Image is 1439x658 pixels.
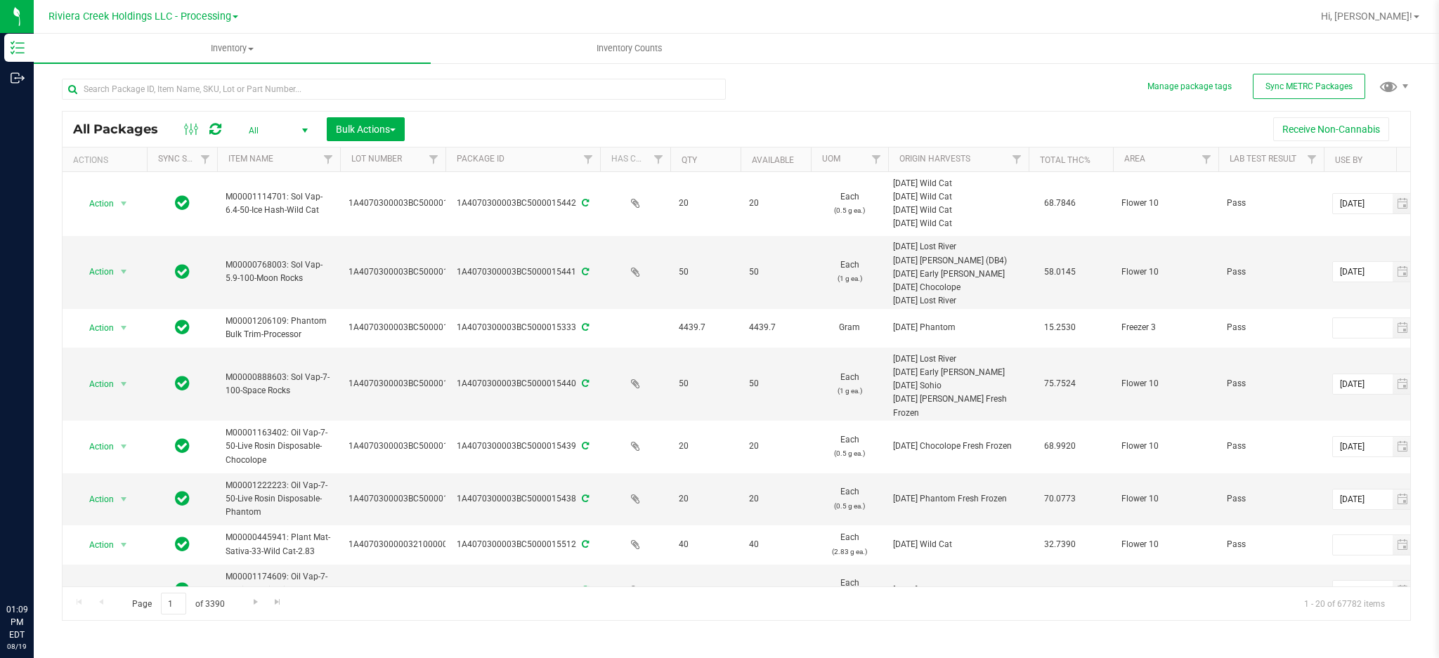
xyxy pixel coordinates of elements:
[1273,117,1389,141] button: Receive Non-Cannabis
[1393,535,1413,555] span: select
[457,154,504,164] a: Package ID
[11,71,25,85] inline-svg: Outbound
[679,538,732,551] span: 40
[245,593,266,612] a: Go to the next page
[749,492,802,506] span: 20
[48,11,231,22] span: Riviera Creek Holdings LLC - Processing
[749,440,802,453] span: 20
[175,436,190,456] span: In Sync
[115,535,133,555] span: select
[819,321,880,334] span: Gram
[1227,321,1315,334] span: Pass
[1227,538,1315,551] span: Pass
[752,155,794,165] a: Available
[749,377,802,390] span: 50
[226,315,332,341] span: M00001206109: Phantom Bulk Trim-Processor
[317,147,340,171] a: Filter
[749,265,802,279] span: 50
[819,258,880,285] span: Each
[1227,197,1315,210] span: Pass
[893,353,1024,366] div: [DATE] Lost River
[580,585,589,595] span: Sync from Compliance System
[226,570,332,611] span: M00001174609: Oil Vap-7-50-Live Rosin Disposable-Uptown F
[893,379,1024,393] div: [DATE] Sohio
[226,531,332,558] span: M00000445941: Plant Mat-Sativa-33-Wild Cat-2.83
[175,534,190,554] span: In Sync
[893,240,1024,254] div: [DATE] Lost River
[175,374,190,393] span: In Sync
[1393,581,1413,600] span: select
[679,377,732,390] span: 50
[34,34,431,63] a: Inventory
[161,593,186,614] input: 1
[77,318,115,338] span: Action
[893,268,1024,281] div: [DATE] Early [PERSON_NAME]
[1037,436,1083,456] span: 68.9920
[1227,377,1315,390] span: Pass
[349,492,468,506] span: 1A4070300003BC5000015822
[349,265,468,279] span: 1A4070300003BC5000015876
[819,531,880,558] span: Each
[443,584,602,597] div: 1A4070300003BC5000015437
[77,437,115,456] span: Action
[1040,155,1090,165] a: Total THC%
[1227,584,1315,597] span: Pass
[1121,440,1210,453] span: Flower 10
[1393,262,1413,282] span: select
[1301,147,1324,171] a: Filter
[1124,154,1145,164] a: Area
[77,581,115,600] span: Action
[443,492,602,506] div: 1A4070300003BC5000015438
[349,377,468,390] span: 1A4070300003BC5000015933
[11,41,25,55] inline-svg: Inventory
[577,147,600,171] a: Filter
[1005,147,1029,171] a: Filter
[1147,81,1232,93] button: Manage package tags
[1293,593,1396,614] span: 1 - 20 of 67782 items
[1393,194,1413,213] span: select
[749,197,802,210] span: 20
[1265,81,1353,91] span: Sync METRC Packages
[819,204,880,217] p: (0.5 g ea.)
[1121,321,1210,334] span: Freezer 3
[893,393,1024,419] div: [DATE] [PERSON_NAME] Fresh Frozen
[749,584,802,597] span: 20
[1227,265,1315,279] span: Pass
[349,584,468,597] span: 1A4070300003BC5000015884
[77,374,115,394] span: Action
[226,479,332,520] span: M00001222223: Oil Vap-7-50-Live Rosin Disposable-Phantom
[893,538,1024,551] div: [DATE] Wild Cat
[443,197,602,210] div: 1A4070300003BC5000015442
[819,433,880,460] span: Each
[1253,74,1365,99] button: Sync METRC Packages
[226,371,332,397] span: M00000888603: Sol Vap-7-100-Space Rocks
[115,194,133,213] span: select
[62,79,726,100] input: Search Package ID, Item Name, SKU, Lot or Part Number...
[679,492,732,506] span: 20
[1227,440,1315,453] span: Pass
[1321,11,1412,22] span: Hi, [PERSON_NAME]!
[268,593,288,612] a: Go to the last page
[893,281,1024,294] div: [DATE] Chocolope
[819,190,880,217] span: Each
[1393,374,1413,394] span: select
[351,154,402,164] a: Lot Number
[893,177,1024,190] div: [DATE] Wild Cat
[580,441,589,451] span: Sync from Compliance System
[819,384,880,397] p: (1 g ea.)
[77,262,115,282] span: Action
[443,538,602,551] div: 1A4070300003BC5000015512
[647,147,670,171] a: Filter
[1037,317,1083,338] span: 15.2530
[1121,265,1210,279] span: Flower 10
[115,437,133,456] span: select
[175,262,190,282] span: In Sync
[1037,193,1083,213] span: 68.7846
[580,322,589,332] span: Sync from Compliance System
[580,379,589,388] span: Sync from Compliance System
[422,147,445,171] a: Filter
[580,539,589,549] span: Sync from Compliance System
[226,190,332,217] span: M00001114701: Sol Vap-6.4-50-Ice Hash-Wild Cat
[158,154,212,164] a: Sync Status
[819,272,880,285] p: (1 g ea.)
